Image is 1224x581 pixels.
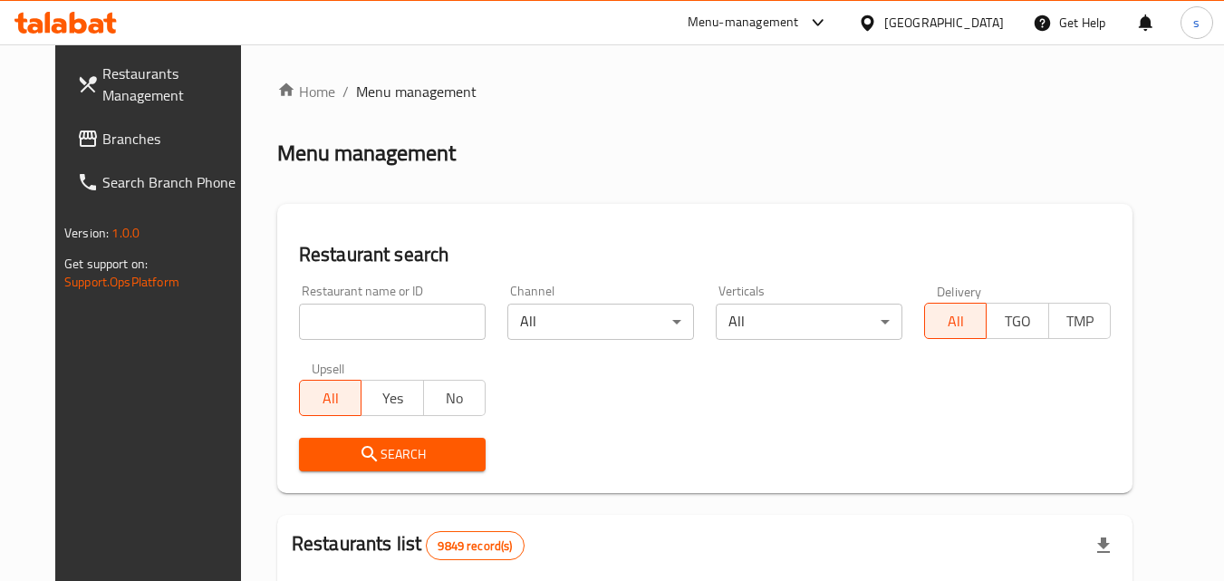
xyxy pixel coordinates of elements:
span: TGO [994,308,1041,334]
div: Export file [1082,524,1125,567]
li: / [342,81,349,102]
div: Total records count [426,531,524,560]
span: TMP [1056,308,1104,334]
a: Restaurants Management [63,52,260,117]
span: Search [313,443,471,466]
span: All [307,385,354,412]
div: Menu-management [688,12,799,34]
button: Yes [361,380,423,416]
div: [GEOGRAPHIC_DATA] [884,13,1004,33]
label: Delivery [937,285,982,297]
button: No [423,380,486,416]
button: All [299,380,361,416]
button: TGO [986,303,1048,339]
span: Search Branch Phone [102,171,246,193]
span: Version: [64,221,109,245]
span: Get support on: [64,252,148,276]
div: All [507,304,694,340]
span: Branches [102,128,246,150]
a: Home [277,81,335,102]
span: All [932,308,979,334]
a: Support.OpsPlatform [64,270,179,294]
div: All [716,304,902,340]
span: 9849 record(s) [427,537,523,555]
h2: Restaurants list [292,530,525,560]
button: TMP [1048,303,1111,339]
a: Branches [63,117,260,160]
span: No [431,385,478,412]
a: Search Branch Phone [63,160,260,204]
input: Search for restaurant name or ID.. [299,304,486,340]
h2: Menu management [277,139,456,168]
span: s [1193,13,1200,33]
button: Search [299,438,486,471]
label: Upsell [312,362,345,374]
span: Menu management [356,81,477,102]
span: 1.0.0 [111,221,140,245]
span: Restaurants Management [102,63,246,106]
nav: breadcrumb [277,81,1132,102]
button: All [924,303,987,339]
span: Yes [369,385,416,412]
h2: Restaurant search [299,241,1111,268]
